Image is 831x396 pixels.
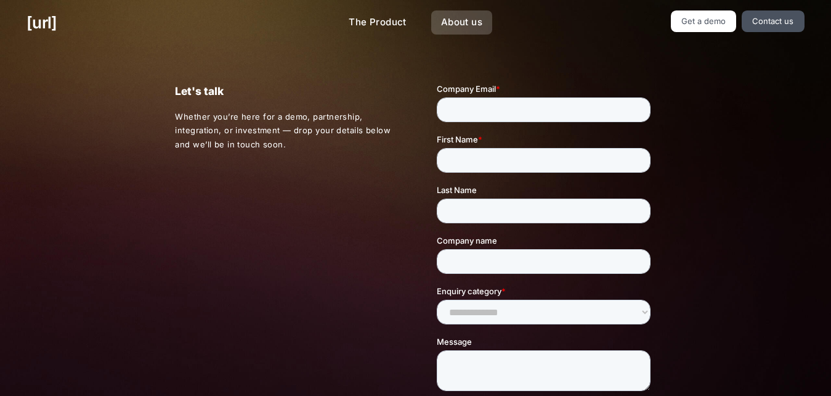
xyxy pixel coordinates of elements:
a: Contact us [742,10,805,32]
a: About us [431,10,492,35]
a: The Product [339,10,416,35]
p: Whether you’re here for a demo, partnership, integration, or investment — drop your details below... [175,110,394,152]
a: Get a demo [671,10,737,32]
p: Let's talk [175,83,394,100]
a: [URL] [26,10,57,35]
